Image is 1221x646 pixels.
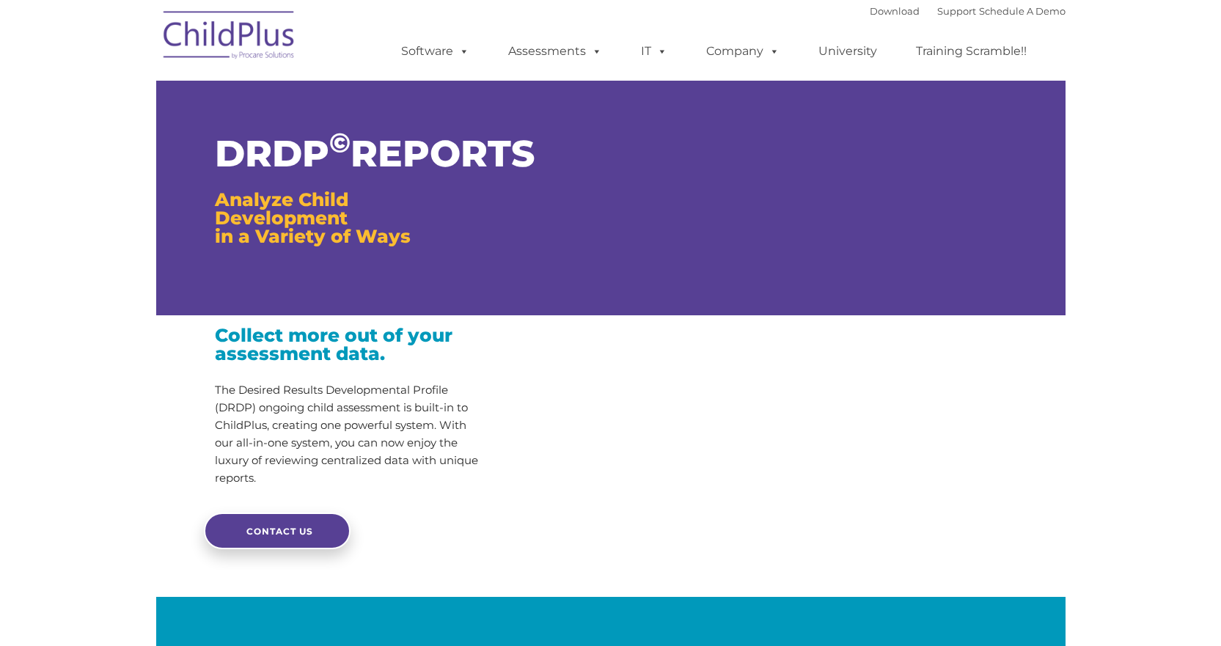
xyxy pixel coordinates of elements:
[692,37,794,66] a: Company
[204,513,351,549] a: CONTACT US
[494,37,617,66] a: Assessments
[626,37,682,66] a: IT
[901,37,1041,66] a: Training Scramble!!
[156,1,303,74] img: ChildPlus by Procare Solutions
[979,5,1066,17] a: Schedule A Demo
[215,225,411,247] span: in a Variety of Ways
[215,188,348,229] span: Analyze Child Development
[215,326,484,363] h3: Collect more out of your assessment data.
[870,5,1066,17] font: |
[246,526,313,537] span: CONTACT US
[329,126,351,159] sup: ©
[215,136,484,172] h1: DRDP REPORTS
[870,5,920,17] a: Download
[937,5,976,17] a: Support
[386,37,484,66] a: Software
[804,37,892,66] a: University
[215,381,484,487] p: The Desired Results Developmental Profile (DRDP) ongoing child assessment is built-in to ChildPlu...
